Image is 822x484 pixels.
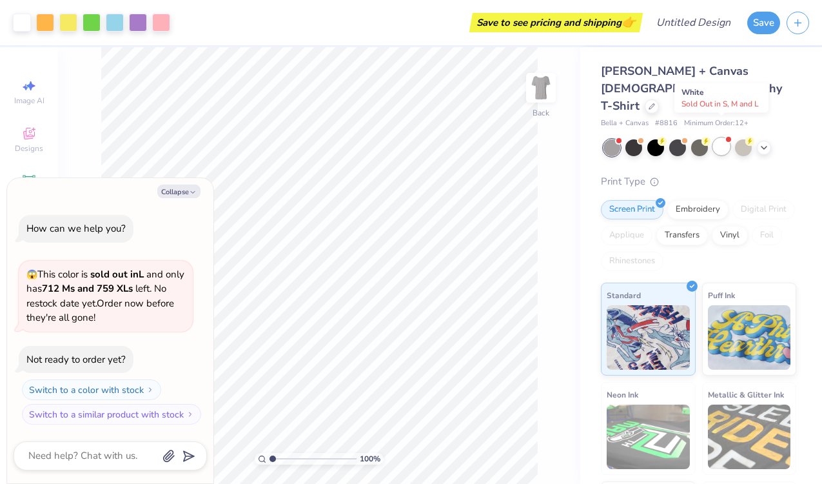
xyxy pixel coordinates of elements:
input: Untitled Design [646,10,741,35]
span: Bella + Canvas [601,118,649,129]
span: Standard [607,288,641,302]
div: Back [533,107,549,119]
img: Standard [607,305,690,370]
div: Rhinestones [601,252,663,271]
span: 😱 [26,268,37,281]
span: Puff Ink [708,288,735,302]
div: Digital Print [732,200,795,219]
img: Switch to a color with stock [146,386,154,394]
div: Embroidery [667,200,729,219]
div: Foil [752,226,782,245]
div: Print Type [601,174,796,189]
button: Switch to a similar product with stock [22,404,201,425]
button: Save [747,12,780,34]
img: Back [528,75,554,101]
span: Sold Out in S, M and L [681,99,759,109]
span: This color is and only has left . No restock date yet. Order now before they're all gone! [26,268,184,325]
img: Neon Ink [607,405,690,469]
span: Minimum Order: 12 + [684,118,749,129]
div: Not ready to order yet? [26,353,126,366]
strong: sold out in L [90,268,144,281]
div: White [674,83,768,113]
div: Save to see pricing and shipping [473,13,640,32]
div: Vinyl [712,226,748,245]
div: Applique [601,226,652,245]
span: # 8816 [655,118,678,129]
img: Switch to a similar product with stock [186,410,194,418]
button: Collapse [157,185,201,198]
strong: 712 Ms and 759 XLs [42,282,133,295]
div: Transfers [656,226,708,245]
img: Metallic & Glitter Ink [708,405,791,469]
span: Designs [15,143,43,154]
span: 100 % [360,453,380,465]
span: Neon Ink [607,388,638,401]
div: Screen Print [601,200,663,219]
span: Metallic & Glitter Ink [708,388,784,401]
span: [PERSON_NAME] + Canvas [DEMOGRAPHIC_DATA]' Slouchy T-Shirt [601,63,782,114]
button: Switch to a color with stock [22,379,161,400]
div: How can we help you? [26,222,126,235]
span: Image AI [14,96,44,106]
span: 👉 [621,14,636,30]
img: Puff Ink [708,305,791,370]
